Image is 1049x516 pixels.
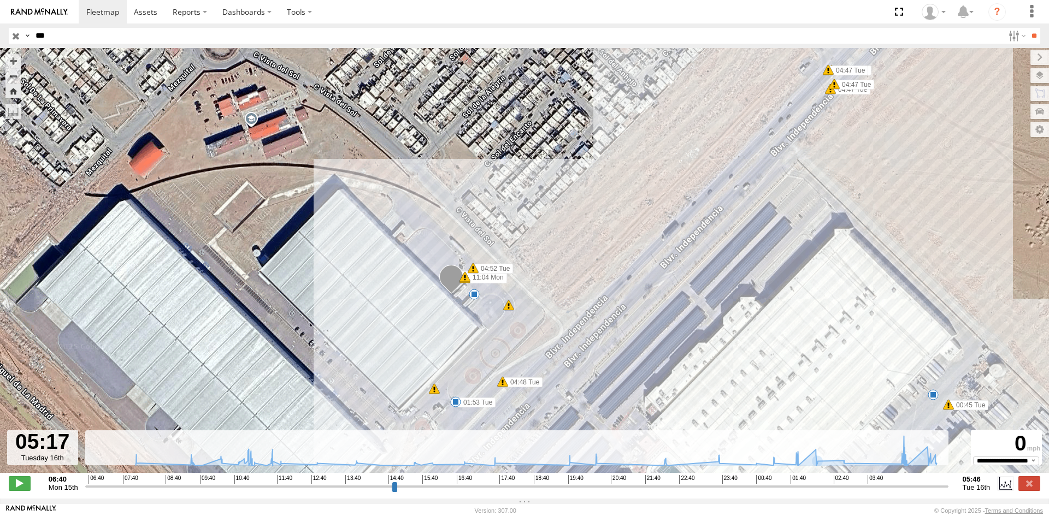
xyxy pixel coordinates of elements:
label: 04:52 Tue [473,264,513,274]
span: 09:40 [200,475,215,484]
label: 04:47 Tue [834,80,874,90]
span: 12:40 [311,475,327,484]
strong: 05:46 [963,475,991,483]
span: 19:40 [568,475,584,484]
span: 20:40 [611,475,626,484]
label: Search Query [23,28,32,44]
a: Terms and Conditions [985,507,1043,514]
span: 02:40 [834,475,849,484]
button: Zoom Home [5,84,21,98]
div: Roberto Garcia [918,4,950,20]
span: 01:40 [791,475,806,484]
span: 23:40 [722,475,738,484]
div: © Copyright 2025 - [934,507,1043,514]
div: 7 [928,389,939,400]
span: Mon 15th Sep 2025 [49,483,78,491]
span: 00:40 [756,475,771,484]
span: 08:40 [166,475,181,484]
label: 11:04 Mon [465,274,507,283]
span: 13:40 [345,475,361,484]
div: 5 [469,289,480,300]
label: 01:53 Tue [456,398,496,407]
label: 11:04 Mon [465,272,507,282]
label: Measure [5,104,21,119]
div: Version: 307.00 [475,507,516,514]
button: Zoom in [5,54,21,68]
div: 5 [503,300,514,311]
span: 15:40 [422,475,438,484]
label: 04:47 Tue [828,66,868,75]
a: Visit our Website [6,505,56,516]
span: 22:40 [679,475,694,484]
div: 0 [973,431,1040,456]
span: 06:40 [89,475,104,484]
label: 00:45 Tue [948,400,988,410]
label: Map Settings [1030,122,1049,137]
span: 03:40 [868,475,883,484]
span: 10:40 [234,475,250,484]
span: 16:40 [457,475,472,484]
i: ? [988,3,1006,21]
span: 18:40 [534,475,549,484]
label: Play/Stop [9,476,31,490]
img: rand-logo.svg [11,8,68,16]
span: 11:40 [277,475,292,484]
span: Tue 16th Sep 2025 [963,483,991,491]
strong: 06:40 [49,475,78,483]
span: 07:40 [123,475,138,484]
button: Zoom out [5,68,21,84]
label: 04:48 Tue [503,377,543,387]
label: Close [1018,476,1040,490]
span: 17:40 [499,475,515,484]
span: 14:40 [388,475,404,484]
label: Search Filter Options [1004,28,1028,44]
label: 04:47 Tue [830,85,870,94]
span: 21:40 [645,475,661,484]
div: 5 [429,383,440,394]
